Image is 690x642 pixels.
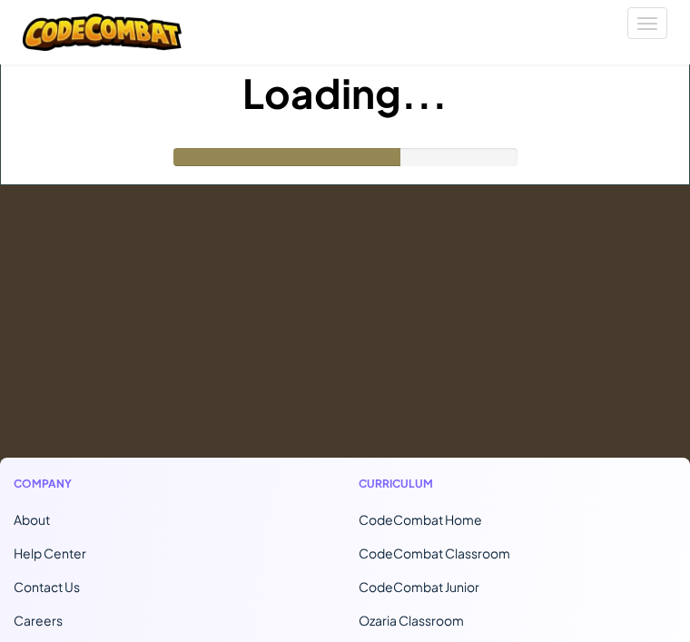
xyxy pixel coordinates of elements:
[14,476,331,492] h1: Company
[359,511,482,528] span: CodeCombat Home
[359,578,479,595] a: CodeCombat Junior
[23,14,182,51] img: CodeCombat logo
[359,612,464,628] a: Ozaria Classroom
[1,64,689,121] h1: Loading...
[14,578,80,595] span: Contact Us
[14,511,50,528] a: About
[359,476,676,492] h1: Curriculum
[14,612,63,628] a: Careers
[14,545,86,561] a: Help Center
[359,545,510,561] a: CodeCombat Classroom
